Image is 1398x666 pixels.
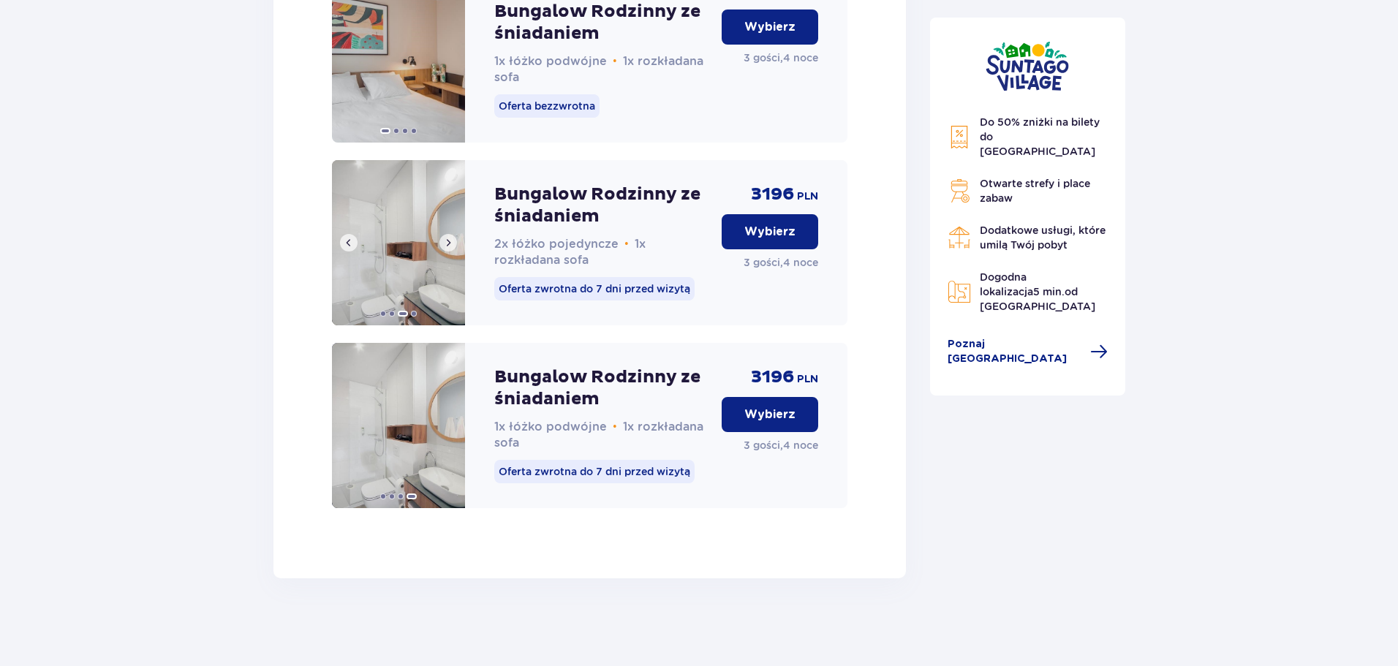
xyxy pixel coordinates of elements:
p: Wybierz [744,19,796,35]
button: Wybierz [722,397,818,432]
p: Oferta bezzwrotna [494,94,600,118]
span: 2x łóżko pojedyncze [494,237,619,251]
img: Bungalow Rodzinny ze śniadaniem [332,343,465,508]
p: 3 gości , 4 noce [744,438,818,453]
span: 1x łóżko podwójne [494,54,607,68]
p: Bungalow Rodzinny ze śniadaniem [494,366,710,410]
p: 3 gości , 4 noce [744,50,818,65]
p: Bungalow Rodzinny ze śniadaniem [494,183,710,227]
img: Suntago Village [986,41,1069,91]
p: Oferta zwrotna do 7 dni przed wizytą [494,460,695,483]
img: Grill Icon [948,179,971,203]
p: PLN [797,372,818,387]
p: 3 gości , 4 noce [744,255,818,270]
a: Poznaj [GEOGRAPHIC_DATA] [948,337,1108,366]
p: 3196 [751,183,794,205]
img: Restaurant Icon [948,226,971,249]
button: Wybierz [722,10,818,45]
span: 5 min. [1033,286,1065,298]
span: Otwarte strefy i place zabaw [980,178,1090,204]
span: Poznaj [GEOGRAPHIC_DATA] [948,337,1082,366]
img: Bungalow Rodzinny ze śniadaniem [332,160,465,325]
span: • [624,237,629,251]
span: • [613,54,617,69]
p: Wybierz [744,224,796,240]
p: Oferta zwrotna do 7 dni przed wizytą [494,277,695,300]
button: Wybierz [722,214,818,249]
span: Do 50% zniżki na bilety do [GEOGRAPHIC_DATA] [980,116,1100,157]
span: Dogodna lokalizacja od [GEOGRAPHIC_DATA] [980,271,1095,312]
span: • [613,420,617,434]
p: 3196 [751,366,794,388]
img: Map Icon [948,280,971,303]
span: Dodatkowe usługi, które umilą Twój pobyt [980,224,1106,251]
img: Discount Icon [948,125,971,149]
p: PLN [797,189,818,204]
p: Wybierz [744,406,796,423]
span: 1x łóżko podwójne [494,420,607,434]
